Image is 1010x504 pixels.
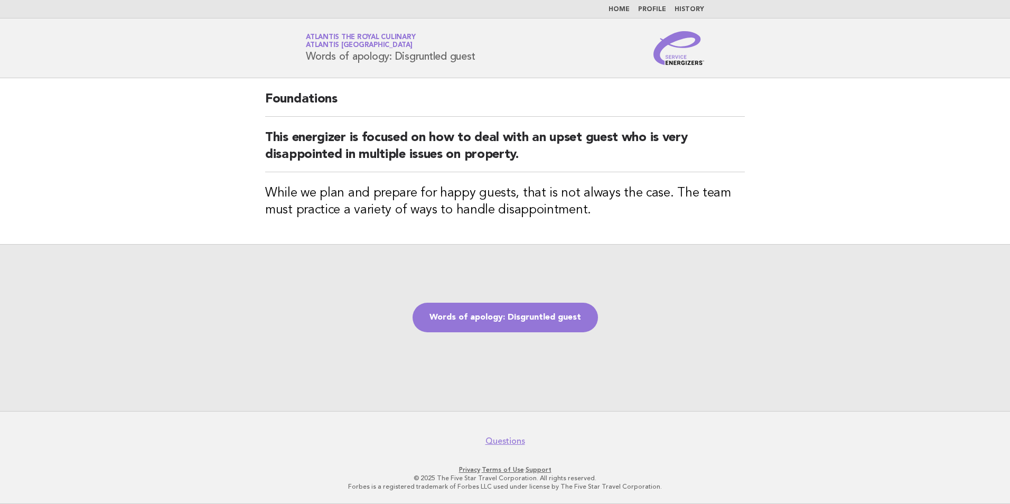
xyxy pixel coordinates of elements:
a: Support [526,466,551,473]
a: Atlantis the Royal CulinaryAtlantis [GEOGRAPHIC_DATA] [306,34,415,49]
h1: Words of apology: Disgruntled guest [306,34,475,62]
a: Questions [485,436,525,446]
a: Words of apology: Disgruntled guest [413,303,598,332]
span: Atlantis [GEOGRAPHIC_DATA] [306,42,413,49]
a: Privacy [459,466,480,473]
p: © 2025 The Five Star Travel Corporation. All rights reserved. [182,474,828,482]
p: Forbes is a registered trademark of Forbes LLC used under license by The Five Star Travel Corpora... [182,482,828,491]
h2: This energizer is focused on how to deal with an upset guest who is very disappointed in multiple... [265,129,745,172]
h2: Foundations [265,91,745,117]
p: · · [182,465,828,474]
a: Terms of Use [482,466,524,473]
a: Home [609,6,630,13]
h3: While we plan and prepare for happy guests, that is not always the case. The team must practice a... [265,185,745,219]
img: Service Energizers [653,31,704,65]
a: Profile [638,6,666,13]
a: History [675,6,704,13]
